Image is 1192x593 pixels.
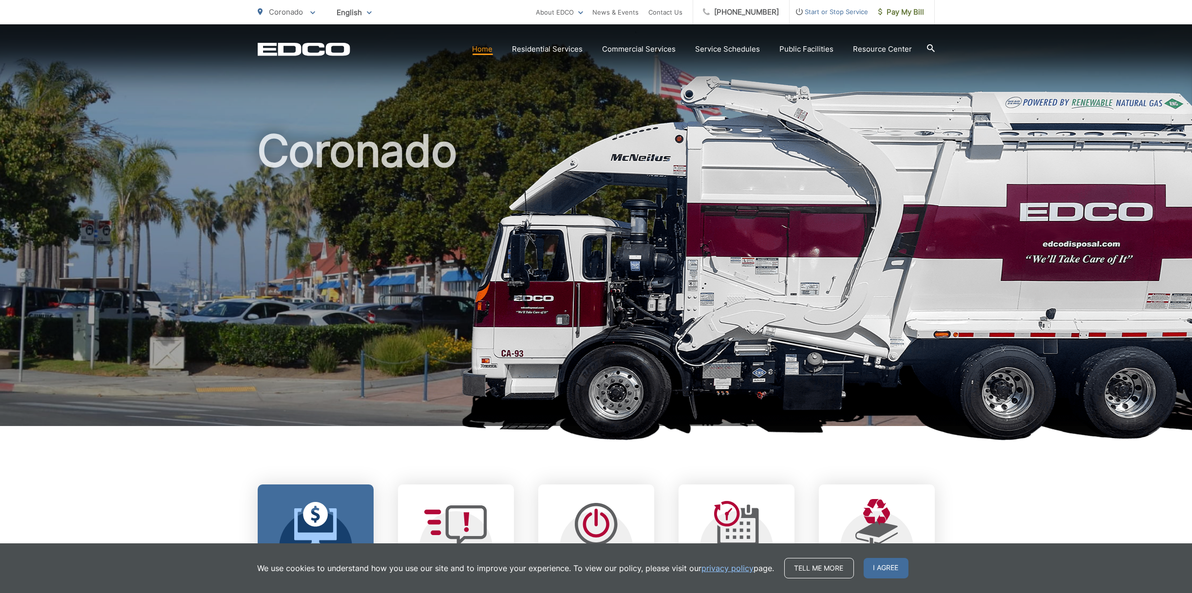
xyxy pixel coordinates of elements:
a: Contact Us [649,6,683,18]
span: English [330,4,379,21]
span: Coronado [269,7,303,17]
a: News & Events [593,6,639,18]
a: EDCD logo. Return to the homepage. [258,42,350,56]
a: Resource Center [853,43,912,55]
a: Home [473,43,493,55]
a: Commercial Services [603,43,676,55]
a: Public Facilities [780,43,834,55]
span: I agree [864,558,908,578]
p: We use cookies to understand how you use our site and to improve your experience. To view our pol... [258,562,775,574]
a: Tell me more [784,558,854,578]
h1: Coronado [258,127,935,435]
span: Pay My Bill [878,6,925,18]
a: privacy policy [702,562,754,574]
a: About EDCO [536,6,583,18]
a: Residential Services [512,43,583,55]
a: Service Schedules [696,43,760,55]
